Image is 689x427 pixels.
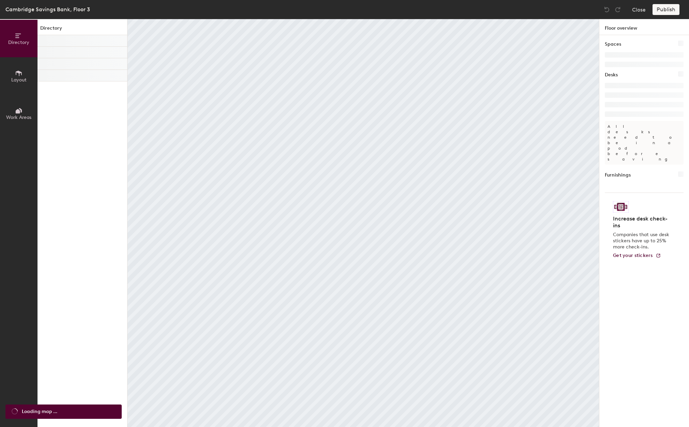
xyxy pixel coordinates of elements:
[613,253,653,258] span: Get your stickers
[605,41,621,48] h1: Spaces
[599,19,689,35] h1: Floor overview
[613,201,629,213] img: Sticker logo
[5,5,90,14] div: Cambridge Savings Bank, Floor 3
[605,171,631,179] h1: Furnishings
[22,408,57,415] span: Loading map ...
[6,115,31,120] span: Work Areas
[613,215,671,229] h4: Increase desk check-ins
[8,40,29,45] span: Directory
[632,4,646,15] button: Close
[603,6,610,13] img: Undo
[11,77,27,83] span: Layout
[605,121,684,165] p: All desks need to be in a pod before saving
[614,6,621,13] img: Redo
[613,232,671,250] p: Companies that use desk stickers have up to 25% more check-ins.
[128,19,599,427] canvas: Map
[613,253,661,259] a: Get your stickers
[605,71,618,79] h1: Desks
[38,25,127,35] h1: Directory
